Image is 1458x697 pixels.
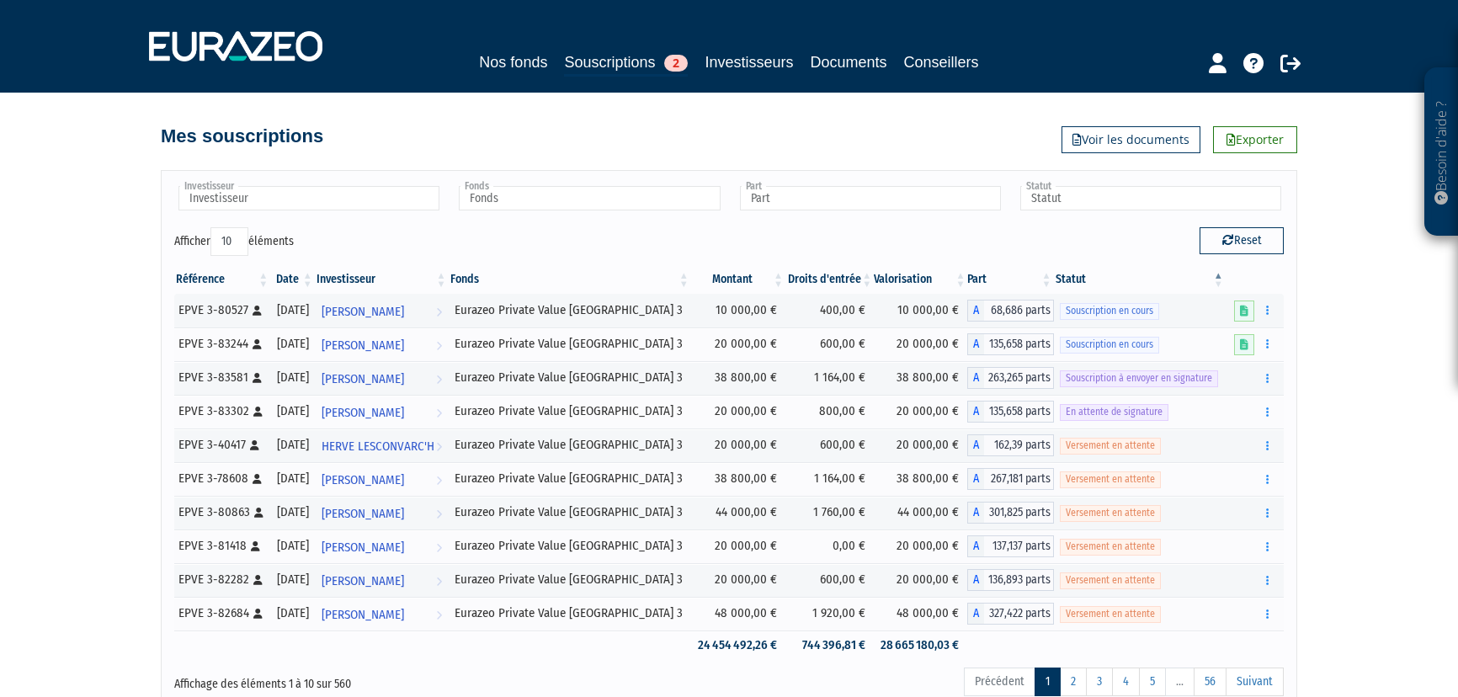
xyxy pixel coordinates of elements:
th: Statut : activer pour trier la colonne par ordre d&eacute;croissant [1054,265,1226,294]
td: 38 800,00 € [691,462,785,496]
div: Eurazeo Private Value [GEOGRAPHIC_DATA] 3 [455,503,685,521]
span: En attente de signature [1060,404,1168,420]
a: [PERSON_NAME] [315,597,449,630]
div: EPVE 3-83244 [178,335,264,353]
a: Souscriptions2 [564,51,688,77]
div: [DATE] [276,537,309,555]
span: A [967,569,984,591]
span: A [967,367,984,389]
span: A [967,434,984,456]
span: [PERSON_NAME] [322,465,404,496]
span: 263,265 parts [984,367,1053,389]
a: [PERSON_NAME] [315,395,449,428]
span: Versement en attente [1060,505,1161,521]
div: EPVE 3-82282 [178,571,264,588]
i: Voir l'investisseur [436,566,442,597]
span: HERVE LESCONVARC'H [322,431,434,462]
div: A - Eurazeo Private Value Europe 3 [967,535,1053,557]
a: Investisseurs [705,51,793,74]
i: Voir l'investisseur [436,330,442,361]
a: [PERSON_NAME] [315,563,449,597]
a: [PERSON_NAME] [315,529,449,563]
div: [DATE] [276,369,309,386]
a: [PERSON_NAME] [315,361,449,395]
td: 10 000,00 € [874,294,967,327]
label: Afficher éléments [174,227,294,256]
span: [PERSON_NAME] [322,330,404,361]
div: [DATE] [276,571,309,588]
td: 400,00 € [785,294,874,327]
span: A [967,502,984,524]
div: A - Eurazeo Private Value Europe 3 [967,569,1053,591]
th: Fonds: activer pour trier la colonne par ordre croissant [449,265,691,294]
td: 20 000,00 € [691,563,785,597]
i: [Français] Personne physique [254,508,263,518]
th: Investisseur: activer pour trier la colonne par ordre croissant [315,265,449,294]
div: Eurazeo Private Value [GEOGRAPHIC_DATA] 3 [455,537,685,555]
a: 4 [1112,668,1140,696]
a: Suivant [1226,668,1284,696]
i: [Français] Personne physique [251,541,260,551]
span: [PERSON_NAME] [322,498,404,529]
span: [PERSON_NAME] [322,599,404,630]
i: [Français] Personne physique [253,474,262,484]
div: Eurazeo Private Value [GEOGRAPHIC_DATA] 3 [455,369,685,386]
td: 1 760,00 € [785,496,874,529]
div: EPVE 3-40417 [178,436,264,454]
td: 20 000,00 € [874,395,967,428]
td: 48 000,00 € [874,597,967,630]
i: [Français] Personne physique [253,609,263,619]
td: 48 000,00 € [691,597,785,630]
td: 44 000,00 € [691,496,785,529]
div: Affichage des éléments 1 à 10 sur 560 [174,666,622,693]
td: 24 454 492,26 € [691,630,785,660]
a: 3 [1086,668,1113,696]
i: [Français] Personne physique [253,407,263,417]
td: 20 000,00 € [874,428,967,462]
div: A - Eurazeo Private Value Europe 3 [967,468,1053,490]
td: 44 000,00 € [874,496,967,529]
td: 800,00 € [785,395,874,428]
i: Voir l'investisseur [436,599,442,630]
span: 136,893 parts [984,569,1053,591]
a: [PERSON_NAME] [315,294,449,327]
span: A [967,300,984,322]
button: Reset [1200,227,1284,254]
td: 38 800,00 € [691,361,785,395]
a: Voir les documents [1062,126,1200,153]
div: [DATE] [276,470,309,487]
a: 5 [1139,668,1166,696]
td: 38 800,00 € [874,361,967,395]
td: 20 000,00 € [691,529,785,563]
div: EPVE 3-82684 [178,604,264,622]
span: A [967,401,984,423]
div: A - Eurazeo Private Value Europe 3 [967,367,1053,389]
div: [DATE] [276,503,309,521]
td: 20 000,00 € [691,428,785,462]
span: 267,181 parts [984,468,1053,490]
td: 600,00 € [785,428,874,462]
div: EPVE 3-78608 [178,470,264,487]
span: 135,658 parts [984,333,1053,355]
span: 68,686 parts [984,300,1053,322]
div: [DATE] [276,301,309,319]
td: 600,00 € [785,327,874,361]
i: [Français] Personne physique [253,373,262,383]
i: Voir l'investisseur [436,364,442,395]
div: EPVE 3-80527 [178,301,264,319]
div: A - Eurazeo Private Value Europe 3 [967,434,1053,456]
div: EPVE 3-83302 [178,402,264,420]
span: 162,39 parts [984,434,1053,456]
span: Versement en attente [1060,471,1161,487]
span: Souscription en cours [1060,303,1159,319]
th: Valorisation: activer pour trier la colonne par ordre croissant [874,265,967,294]
th: Date: activer pour trier la colonne par ordre croissant [270,265,315,294]
span: [PERSON_NAME] [322,532,404,563]
a: HERVE LESCONVARC'H [315,428,449,462]
a: 1 [1035,668,1061,696]
span: [PERSON_NAME] [322,364,404,395]
span: A [967,535,984,557]
th: Droits d'entrée: activer pour trier la colonne par ordre croissant [785,265,874,294]
td: 10 000,00 € [691,294,785,327]
span: [PERSON_NAME] [322,397,404,428]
